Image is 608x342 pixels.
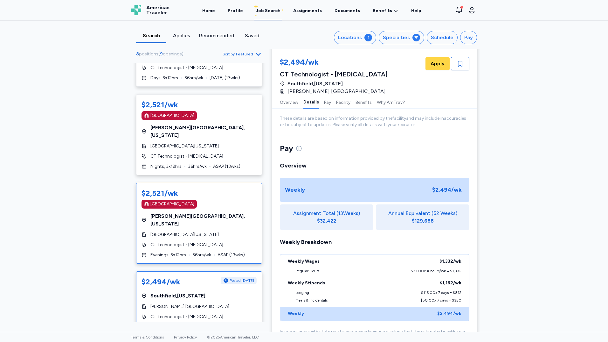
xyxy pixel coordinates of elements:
div: $2,494 /wk [430,183,464,197]
span: [PERSON_NAME] [GEOGRAPHIC_DATA] [150,303,229,310]
a: Terms & Conditions [131,335,164,339]
a: Job Search [254,1,282,20]
button: Specialties [379,31,424,44]
button: Benefits [356,95,372,109]
span: 36 hrs/wk [192,252,211,258]
div: [GEOGRAPHIC_DATA] [150,112,194,119]
span: Annual Equivalent [388,210,430,217]
span: 8 [136,51,139,57]
span: Featured [236,52,253,57]
div: Job Search [256,8,280,14]
span: Pay [280,143,293,153]
a: Benefits [373,8,398,14]
div: Overview [280,161,469,170]
button: Locations1 [334,31,376,44]
span: [PERSON_NAME][GEOGRAPHIC_DATA] , [US_STATE] [150,124,257,139]
div: $116.00 x 7 days = $812 [421,290,461,295]
span: CT Technologist - [MEDICAL_DATA] [150,314,223,320]
span: 9 [160,51,163,57]
span: Southfield , [US_STATE] [150,292,205,300]
span: Posted [DATE] [230,278,254,283]
span: Nights, 3x12hrs [150,163,182,170]
span: [PERSON_NAME] [GEOGRAPHIC_DATA] [287,88,386,95]
span: [GEOGRAPHIC_DATA][US_STATE] [150,143,219,149]
span: Assignment Total [293,210,335,217]
div: Weekly Wages [288,258,320,265]
div: Specialties [383,34,410,41]
div: Saved [239,32,265,39]
div: $2,494/wk [142,277,180,287]
span: ASAP ( 13 wks) [218,252,245,258]
span: Evenings, 3x12hrs [150,252,186,258]
span: [PERSON_NAME][GEOGRAPHIC_DATA] , [US_STATE] [150,212,257,228]
span: ASAP ( 13 wks) [213,163,240,170]
div: Locations [338,34,362,41]
div: $2,521/wk [142,188,178,198]
div: $2,494/wk [280,57,390,68]
span: Benefits [373,8,392,14]
button: Overview [280,95,298,109]
span: Days, 3x12hrs [150,75,178,81]
span: ( 13 Weeks) [336,210,360,217]
span: 36 hrs/wk [188,163,207,170]
span: [DATE] ( 13 wks) [210,75,240,81]
p: These details are based on information provided by the facility and may include inaccuracies or b... [280,115,469,128]
div: [GEOGRAPHIC_DATA] [150,201,194,207]
div: Weekly [285,185,305,194]
div: Weekly Stipends [288,280,325,286]
span: 36 hrs/wk [184,75,203,81]
div: $50.00 x 7 days = $350 [420,298,461,303]
div: Schedule [431,34,453,41]
button: Facility [336,95,350,109]
button: Pay [324,95,331,109]
div: CT Technologist - [MEDICAL_DATA] [280,70,390,79]
span: Southfield , [US_STATE] [287,80,343,88]
button: Sort byFeatured [223,50,262,58]
div: $129,688 [412,217,434,225]
div: Pay [464,34,473,41]
div: $32,422 [317,217,336,225]
span: © 2025 American Traveler, LLC [207,335,259,339]
span: (52 Weeks) [432,210,457,217]
div: 1 [364,34,372,41]
div: Recommended [199,32,234,39]
div: Weekly [288,310,304,317]
span: positions [139,51,158,57]
a: Privacy Policy [174,335,197,339]
div: $2,494 /wk [437,310,461,317]
button: Apply [425,57,450,70]
img: Logo [131,5,141,15]
div: Search [139,32,164,39]
button: Pay [460,31,477,44]
button: Why AmTrav? [377,95,405,109]
div: ( ) [136,51,186,57]
div: $2,521/wk [142,100,178,110]
div: Applies [169,32,194,39]
div: Lodging [295,290,309,295]
span: CT Technologist - [MEDICAL_DATA] [150,65,223,71]
div: Meals & Incidentals [295,298,328,303]
div: $37.00 x 36 hours/wk = $1,332 [411,268,461,274]
span: Sort by [223,52,235,57]
span: CT Technologist - [MEDICAL_DATA] [150,153,223,160]
div: Regular Hours [295,268,319,274]
span: American Traveler [146,5,169,15]
span: Apply [431,60,445,68]
span: CT Technologist - [MEDICAL_DATA] [150,242,223,248]
span: openings [163,51,182,57]
span: [GEOGRAPHIC_DATA][US_STATE] [150,232,219,238]
button: Schedule [427,31,458,44]
button: Details [303,95,319,109]
div: $1,162 /wk [440,280,461,286]
div: $1,332 /wk [439,258,461,265]
div: Weekly Breakdown [280,238,469,246]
